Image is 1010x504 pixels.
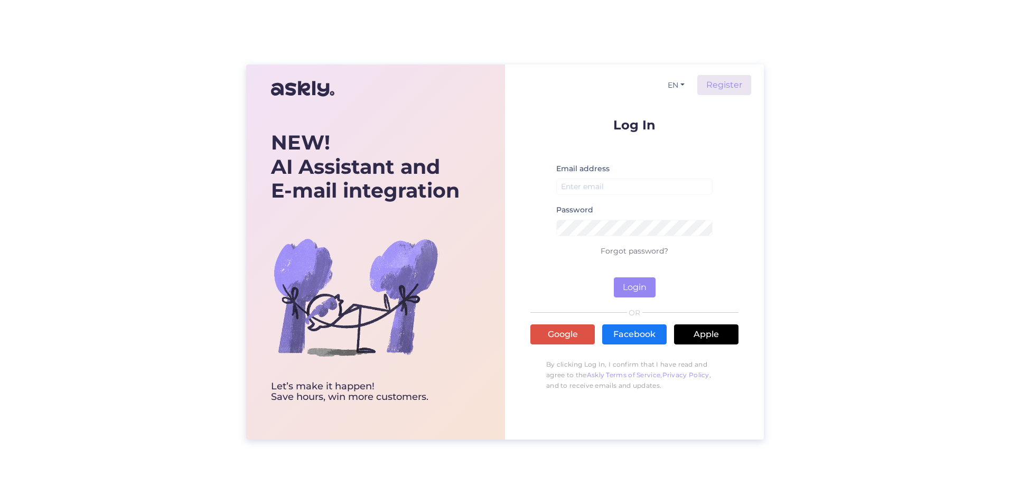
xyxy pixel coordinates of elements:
[556,204,593,216] label: Password
[697,75,751,95] a: Register
[271,130,460,203] div: AI Assistant and E-mail integration
[627,309,642,316] span: OR
[602,324,667,344] a: Facebook
[530,354,738,396] p: By clicking Log In, I confirm that I have read and agree to the , , and to receive emails and upd...
[530,324,595,344] a: Google
[556,163,610,174] label: Email address
[271,76,334,101] img: Askly
[587,371,661,379] a: Askly Terms of Service
[674,324,738,344] a: Apple
[601,246,668,256] a: Forgot password?
[614,277,656,297] button: Login
[662,371,709,379] a: Privacy Policy
[556,179,713,195] input: Enter email
[663,78,689,93] button: EN
[271,381,460,403] div: Let’s make it happen! Save hours, win more customers.
[271,212,440,381] img: bg-askly
[271,130,330,155] b: NEW!
[530,118,738,132] p: Log In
